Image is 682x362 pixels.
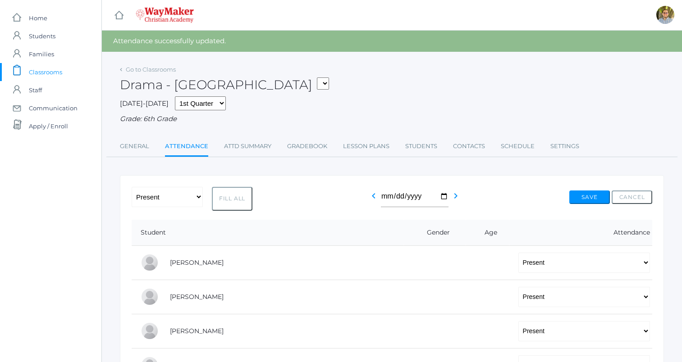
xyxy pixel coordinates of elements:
[170,258,224,267] a: [PERSON_NAME]
[120,78,329,92] h2: Drama - [GEOGRAPHIC_DATA]
[343,137,389,155] a: Lesson Plans
[656,6,674,24] div: Kylen Braileanu
[29,27,55,45] span: Students
[404,220,466,246] th: Gender
[29,9,47,27] span: Home
[170,293,224,301] a: [PERSON_NAME]
[29,45,54,63] span: Families
[120,99,169,108] span: [DATE]-[DATE]
[29,81,42,99] span: Staff
[224,137,271,155] a: Attd Summary
[132,220,404,246] th: Student
[126,66,176,73] a: Go to Classrooms
[120,137,149,155] a: General
[165,137,208,157] a: Attendance
[550,137,579,155] a: Settings
[29,63,62,81] span: Classrooms
[102,31,682,52] div: Attendance successfully updated.
[212,187,252,211] button: Fill All
[120,114,664,124] div: Grade: 6th Grade
[450,195,461,203] a: chevron_right
[368,190,379,201] i: chevron_left
[141,288,159,306] div: Gabby Brozek
[29,99,78,117] span: Communication
[501,137,535,155] a: Schedule
[170,327,224,335] a: [PERSON_NAME]
[29,117,68,135] span: Apply / Enroll
[141,253,159,271] div: Josey Baker
[612,190,652,204] button: Cancel
[141,322,159,340] div: Pierce Brozek
[569,190,610,204] button: Save
[287,137,327,155] a: Gradebook
[405,137,437,155] a: Students
[509,220,652,246] th: Attendance
[368,195,379,203] a: chevron_left
[136,7,194,23] img: waymaker-logo-stack-white-1602f2b1af18da31a5905e9982d058868370996dac5278e84edea6dabf9a3315.png
[453,137,485,155] a: Contacts
[466,220,509,246] th: Age
[450,190,461,201] i: chevron_right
